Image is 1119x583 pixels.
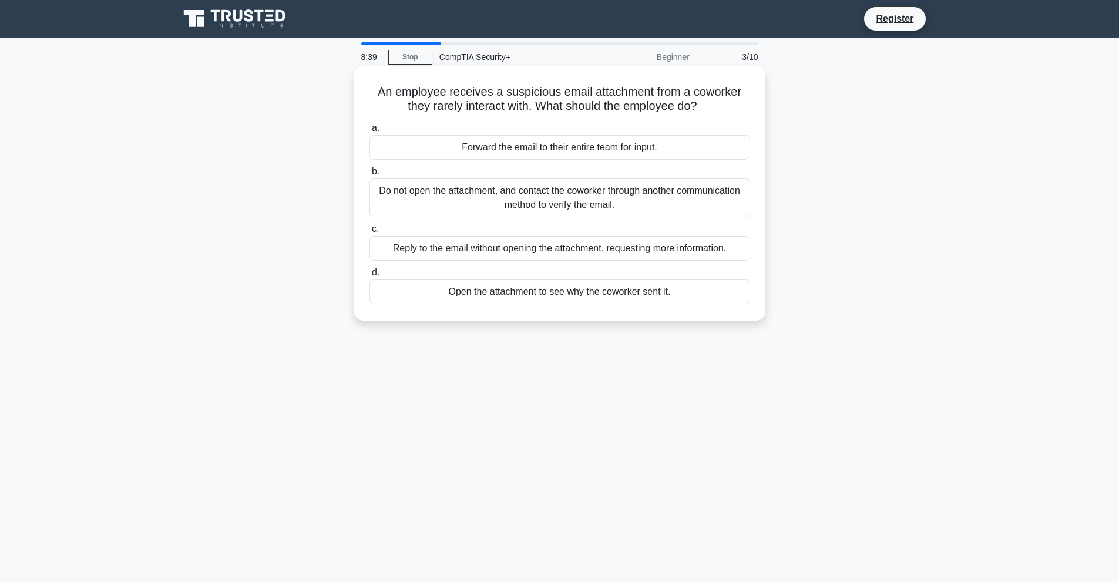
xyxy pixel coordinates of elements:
[372,224,379,234] span: c.
[594,45,697,69] div: Beginner
[869,11,920,26] a: Register
[368,85,751,114] h5: An employee receives a suspicious email attachment from a coworker they rarely interact with. Wha...
[388,50,432,65] a: Stop
[432,45,594,69] div: CompTIA Security+
[369,236,750,261] div: Reply to the email without opening the attachment, requesting more information.
[372,166,379,176] span: b.
[372,123,379,133] span: a.
[354,45,388,69] div: 8:39
[369,178,750,217] div: Do not open the attachment, and contact the coworker through another communication method to veri...
[697,45,765,69] div: 3/10
[369,279,750,304] div: Open the attachment to see why the coworker sent it.
[369,135,750,160] div: Forward the email to their entire team for input.
[372,267,379,277] span: d.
